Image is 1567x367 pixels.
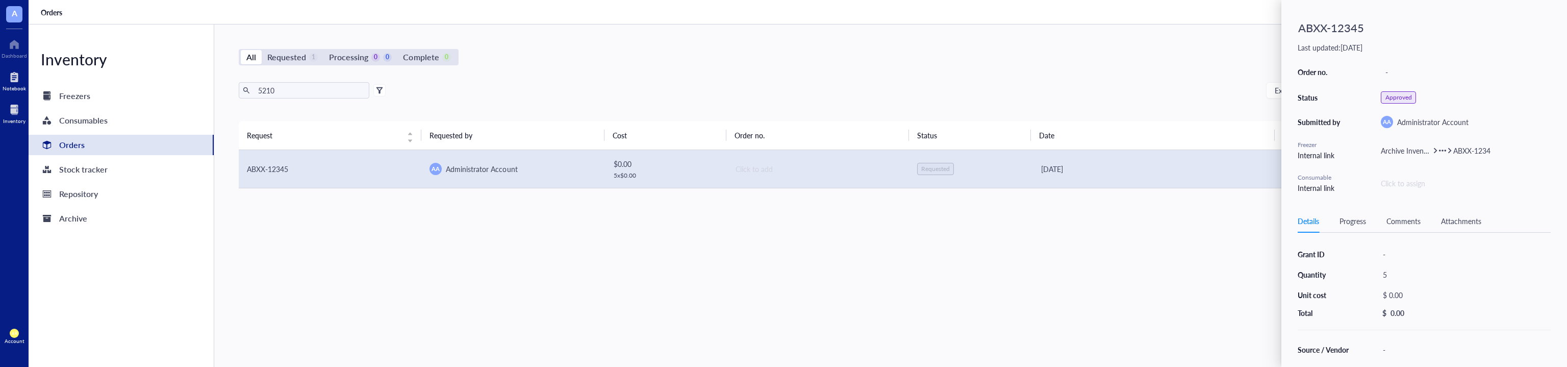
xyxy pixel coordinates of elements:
div: Last updated: [DATE] [1298,43,1551,52]
div: Consumable [1298,173,1344,182]
div: [DATE] [1041,163,1267,175]
div: Account [5,338,24,344]
div: Grant ID [1298,250,1350,259]
a: Dashboard [2,36,27,59]
span: AA [432,164,440,173]
span: ABXX-12345 [247,164,288,174]
a: Notebook [3,69,26,91]
a: Inventory [3,102,26,124]
div: Requested [921,165,950,173]
a: Archive [29,208,214,229]
div: 0 [371,53,380,62]
div: Progress [1339,215,1366,227]
th: Requested by [421,121,604,150]
a: Consumables [29,110,214,131]
div: Attachments [1441,215,1481,227]
button: Export [1266,82,1304,99]
div: Notebook [3,85,26,91]
th: Date [1031,121,1275,150]
div: Quantity [1298,270,1350,279]
div: $ 0.00 [1378,288,1547,302]
a: Freezers [29,86,214,106]
div: Freezer [1298,140,1344,150]
th: Request [239,121,421,150]
th: Order no. [726,121,909,150]
div: Unit cost [1298,290,1350,300]
a: Stock tracker [29,159,214,180]
div: Click to add [736,163,901,175]
span: ABXX-1234 [1453,145,1490,156]
span: A [12,7,17,19]
span: Archive Inventory [1381,145,1436,156]
div: Archive [59,211,87,226]
span: Request [247,130,401,141]
div: Dashboard [2,53,27,59]
div: Click to assign [1381,178,1425,189]
div: Processing [329,50,368,64]
div: 0.00 [1391,308,1404,317]
td: Click to add [726,150,909,188]
div: ABXX-12345 [1294,16,1369,39]
div: Inventory [3,118,26,124]
div: Orders [59,138,85,152]
div: Submitted by [1298,117,1344,127]
div: Freezers [59,89,90,103]
div: Complete [403,50,439,64]
div: Details [1298,215,1319,227]
div: Inventory [29,49,214,69]
span: Administrator Account [1397,117,1469,127]
div: Total [1298,308,1350,317]
span: Administrator Account [446,164,517,174]
div: 0 [383,53,392,62]
div: 5 x $ 0.00 [614,172,718,180]
a: Repository [29,184,214,204]
th: Status [909,121,1031,150]
span: AA [1383,118,1391,127]
div: Approved [1385,93,1412,102]
a: Orders [29,135,214,155]
input: Find orders in table [254,83,365,98]
div: - [1381,65,1551,79]
div: Order no. [1298,67,1344,77]
span: Export [1275,86,1296,94]
div: Internal link [1298,150,1344,161]
div: Consumables [59,113,108,128]
div: Requested [267,50,306,64]
div: Source / Vendor [1298,345,1350,354]
div: Status [1298,93,1344,102]
span: AR [12,331,17,335]
div: Stock tracker [59,162,108,177]
div: $ [1382,308,1386,317]
th: Action [1275,121,1397,150]
div: - [1378,342,1551,357]
th: Cost [604,121,726,150]
div: All [246,50,256,64]
div: 1 [309,53,318,62]
a: Orders [41,8,64,17]
div: - [1378,247,1551,261]
div: 5 [1378,267,1551,282]
div: Comments [1386,215,1421,227]
div: 0 [442,53,451,62]
div: Internal link [1298,182,1344,193]
div: $ 0.00 [614,158,718,169]
div: Repository [59,187,98,201]
div: segmented control [239,49,459,65]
